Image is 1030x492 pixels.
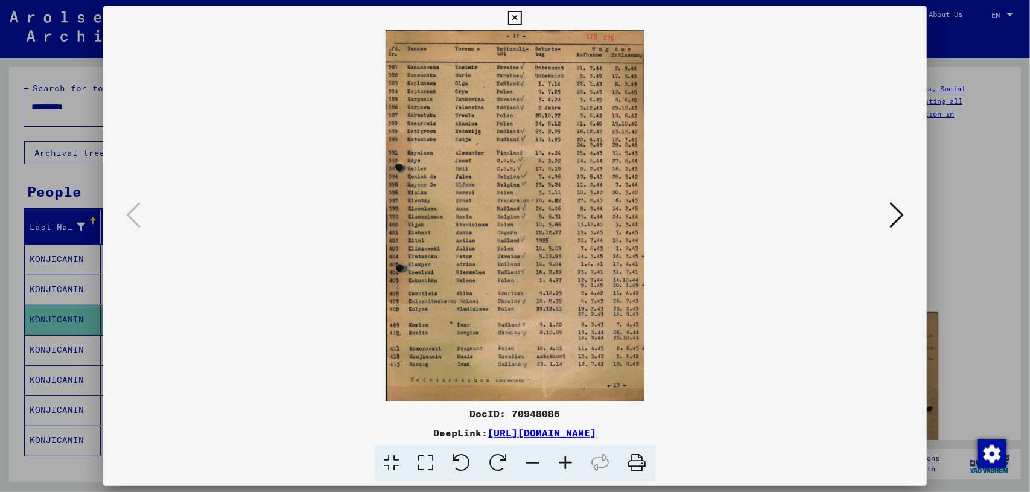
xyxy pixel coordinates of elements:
[488,427,597,439] a: [URL][DOMAIN_NAME]
[978,439,1006,468] img: Change consent
[103,426,927,440] div: DeepLink:
[103,406,927,421] div: DocID: 70948086
[977,439,1006,468] div: Change consent
[144,30,886,401] img: 001.jpg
